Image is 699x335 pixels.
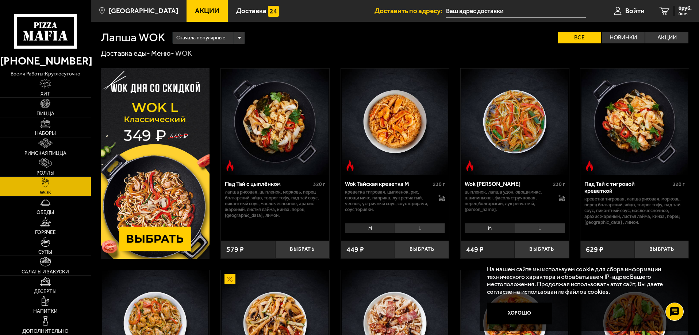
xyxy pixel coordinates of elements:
[487,265,678,296] p: На нашем сайте мы используем cookie для сбора информации технического характера и обрабатываем IP...
[40,190,51,195] span: WOK
[151,49,174,58] a: Меню-
[345,160,356,171] img: Острое блюдо
[465,223,515,233] li: M
[465,180,551,187] div: Wok [PERSON_NAME]
[395,223,445,233] li: L
[101,32,165,43] h1: Лапша WOK
[341,69,449,175] a: Острое блюдоWok Тайская креветка M
[24,151,66,156] span: Римская пицца
[101,49,150,58] a: Доставка еды-
[461,69,569,175] a: Острое блюдоWok Карри М
[581,69,688,175] img: Пад Тай с тигровой креветкой
[38,250,52,255] span: Супы
[465,189,551,213] p: цыпленок, лапша удон, овощи микс, шампиньоны, фасоль стручковая , перец болгарский, лук репчатый,...
[580,69,689,175] a: Острое блюдоПад Тай с тигровой креветкой
[35,131,56,136] span: Наборы
[515,241,569,258] button: Выбрать
[345,180,431,187] div: Wok Тайская креветка M
[221,69,329,175] a: Острое блюдоПад Тай с цыплёнком
[37,210,54,215] span: Обеды
[33,309,58,314] span: Напитки
[625,7,645,14] span: Войти
[395,241,449,258] button: Выбрать
[375,7,446,14] span: Доставить по адресу:
[313,181,325,187] span: 320 г
[645,32,688,43] label: Акции
[461,69,568,175] img: Wok Карри М
[176,31,225,45] span: Сначала популярные
[225,180,311,187] div: Пад Тай с цыплёнком
[635,241,689,258] button: Выбрать
[34,289,57,294] span: Десерты
[224,160,235,171] img: Острое блюдо
[275,241,329,258] button: Выбрать
[37,111,54,116] span: Пицца
[41,91,50,97] span: Хит
[487,303,553,324] button: Хорошо
[22,269,69,274] span: Салаты и закуски
[195,7,219,14] span: Акции
[22,329,69,334] span: Дополнительно
[433,181,445,187] span: 230 г
[37,171,54,176] span: Роллы
[225,189,325,218] p: лапша рисовая, цыпленок, морковь, перец болгарский, яйцо, творог тофу, пад тай соус, пикантный со...
[558,32,601,43] label: Все
[553,181,565,187] span: 230 г
[109,7,178,14] span: [GEOGRAPHIC_DATA]
[346,246,364,253] span: 449 ₽
[342,69,448,175] img: Wok Тайская креветка M
[679,6,692,11] span: 0 руб.
[35,230,56,235] span: Горячее
[584,196,685,225] p: креветка тигровая, лапша рисовая, морковь, перец болгарский, яйцо, творог тофу, пад тай соус, пик...
[224,274,235,285] img: Акционный
[586,246,603,253] span: 629 ₽
[222,69,328,175] img: Пад Тай с цыплёнком
[236,7,266,14] span: Доставка
[226,246,244,253] span: 579 ₽
[679,12,692,16] span: 0 шт.
[268,6,279,17] img: 15daf4d41897b9f0e9f617042186c801.svg
[584,160,595,171] img: Острое блюдо
[673,181,685,187] span: 320 г
[464,160,475,171] img: Острое блюдо
[466,246,484,253] span: 449 ₽
[515,223,565,233] li: L
[584,180,671,194] div: Пад Тай с тигровой креветкой
[345,223,395,233] li: M
[345,189,431,213] p: креветка тигровая, цыпленок, рис, овощи микс, паприка, лук репчатый, чеснок, устричный соус, соус...
[446,4,586,18] input: Ваш адрес доставки
[602,32,645,43] label: Новинки
[175,49,192,58] div: WOK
